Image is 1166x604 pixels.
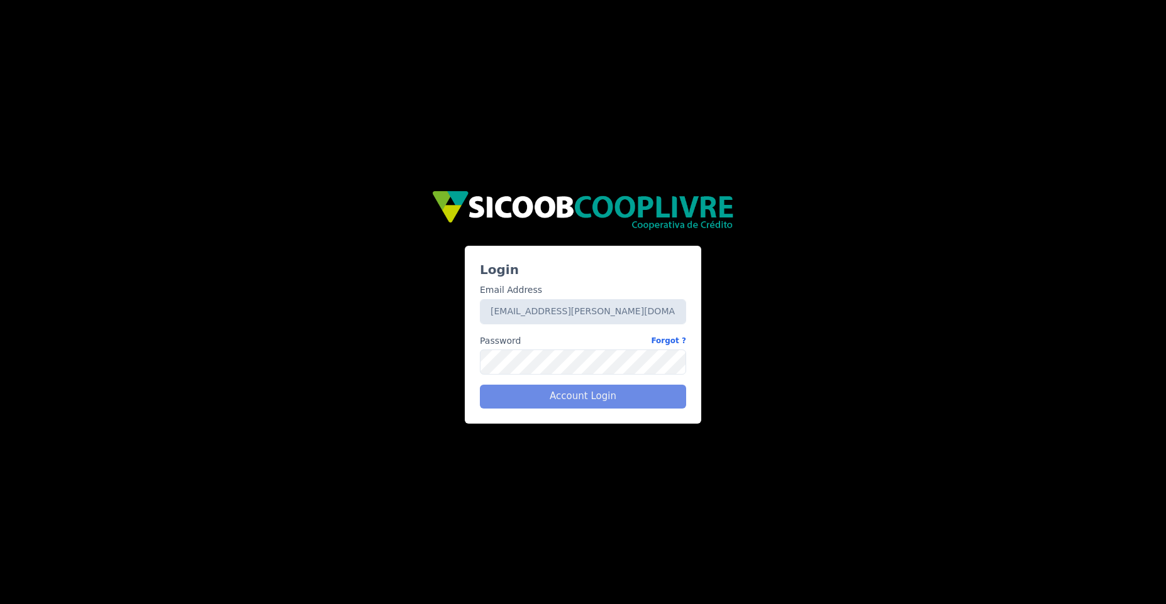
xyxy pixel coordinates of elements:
[651,334,686,348] a: Forgot ?
[480,261,686,278] h3: Login
[431,190,735,231] img: img/sicoob_cooplivre.png
[480,334,686,348] label: Password
[480,283,542,297] label: Email Address
[480,299,686,324] input: Enter your email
